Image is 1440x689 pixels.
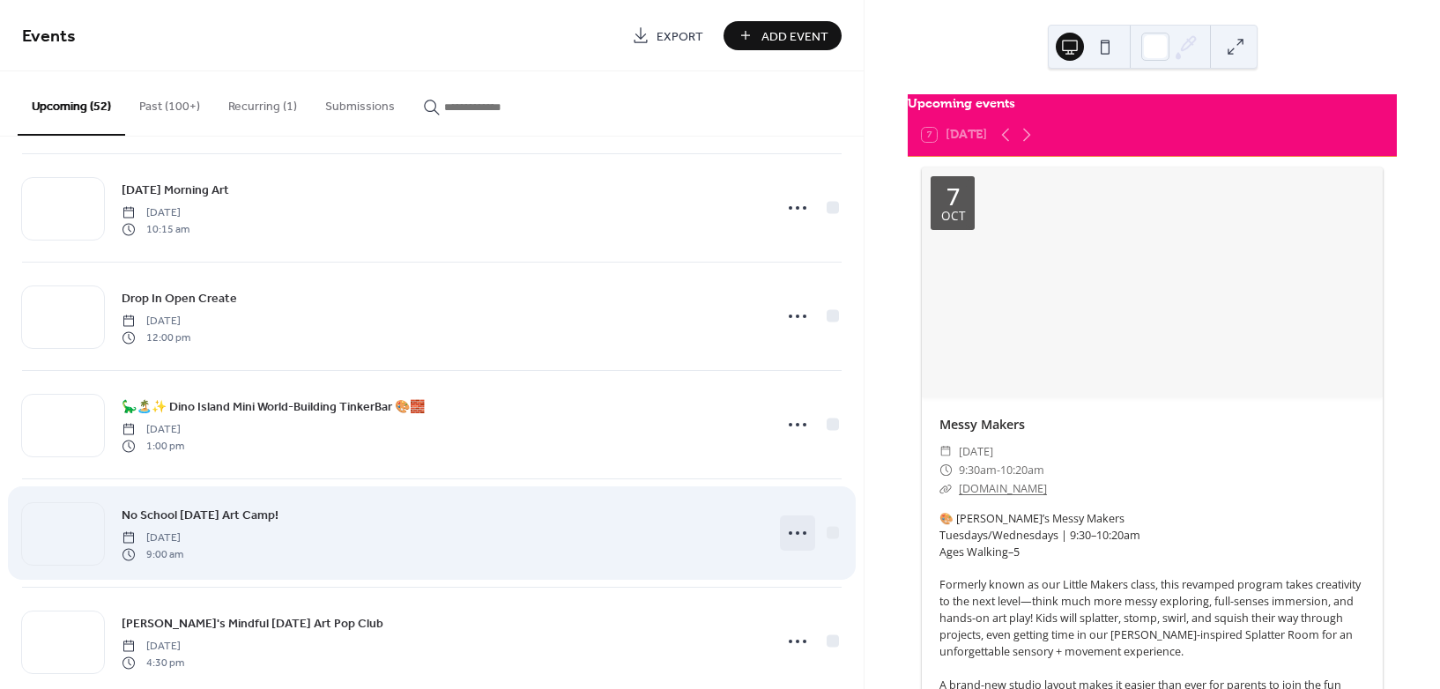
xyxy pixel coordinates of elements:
a: 🦕🏝️✨ Dino Island Mini World-Building TinkerBar 🎨🧱 [122,396,425,417]
span: 9:30am [959,461,997,479]
span: Drop In Open Create [122,290,237,308]
div: 7 [946,184,960,208]
span: [DATE] [122,422,184,438]
button: Submissions [311,71,409,134]
button: Upcoming (52) [18,71,125,136]
span: 1:00 pm [122,438,184,454]
span: [DATE] [122,205,189,221]
span: 9:00 am [122,546,183,562]
span: [DATE] [122,530,183,546]
div: ​ [939,479,952,498]
span: [PERSON_NAME]'s Mindful [DATE] Art Pop Club [122,615,383,633]
span: 10:15 am [122,221,189,237]
span: [DATE] [959,442,993,461]
a: Export [619,21,716,50]
span: Export [657,27,703,46]
span: - [997,461,1000,479]
a: Drop In Open Create [122,288,237,308]
span: [DATE] [122,314,190,330]
span: Events [22,19,76,54]
span: [DATE] Morning Art [122,182,229,200]
span: [DATE] [122,639,184,655]
div: Upcoming events [908,94,1397,114]
a: No School [DATE] Art Camp! [122,505,278,525]
button: Past (100+) [125,71,214,134]
span: No School [DATE] Art Camp! [122,507,278,525]
div: ​ [939,442,952,461]
span: Add Event [761,27,828,46]
a: [DATE] Morning Art [122,180,229,200]
div: Oct [941,211,965,223]
a: [PERSON_NAME]'s Mindful [DATE] Art Pop Club [122,613,383,633]
div: ​ [939,461,952,479]
span: 10:20am [1000,461,1044,479]
a: [DOMAIN_NAME] [959,481,1047,496]
span: 12:00 pm [122,330,190,345]
a: Messy Makers [939,416,1025,433]
span: 🦕🏝️✨ Dino Island Mini World-Building TinkerBar 🎨🧱 [122,398,425,417]
span: 4:30 pm [122,655,184,670]
button: Add Event [724,21,842,50]
button: Recurring (1) [214,71,311,134]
